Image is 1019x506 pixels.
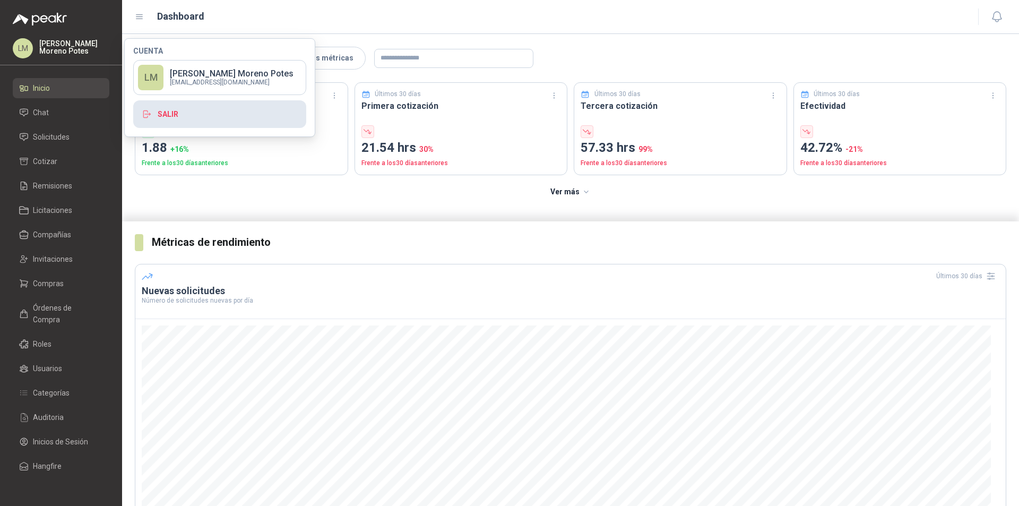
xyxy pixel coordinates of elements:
[170,79,293,85] p: [EMAIL_ADDRESS][DOMAIN_NAME]
[133,100,306,128] button: Salir
[170,70,293,78] p: [PERSON_NAME] Moreno Potes
[33,156,57,167] span: Cotizar
[142,138,341,158] p: 1.88
[361,158,561,168] p: Frente a los 30 días anteriores
[33,107,49,118] span: Chat
[13,432,109,452] a: Inicios de Sesión
[33,253,73,265] span: Invitaciones
[13,456,109,476] a: Hangfire
[142,285,999,297] h3: Nuevas solicitudes
[33,229,71,241] span: Compañías
[581,138,780,158] p: 57.33 hrs
[361,99,561,113] h3: Primera cotización
[13,358,109,379] a: Usuarios
[13,78,109,98] a: Inicio
[33,302,99,325] span: Órdenes de Compra
[375,89,421,99] p: Últimos 30 días
[13,249,109,269] a: Invitaciones
[33,436,88,448] span: Inicios de Sesión
[936,268,999,285] div: Últimos 30 días
[594,89,641,99] p: Últimos 30 días
[33,278,64,289] span: Compras
[13,383,109,403] a: Categorías
[133,60,306,95] a: LM[PERSON_NAME] Moreno Potes[EMAIL_ADDRESS][DOMAIN_NAME]
[13,225,109,245] a: Compañías
[13,127,109,147] a: Solicitudes
[800,138,1000,158] p: 42.72%
[581,158,780,168] p: Frente a los 30 días anteriores
[33,363,62,374] span: Usuarios
[800,99,1000,113] h3: Efectividad
[152,234,1006,251] h3: Métricas de rendimiento
[33,204,72,216] span: Licitaciones
[39,40,109,55] p: [PERSON_NAME] Moreno Potes
[33,82,50,94] span: Inicio
[138,65,163,90] div: LM
[33,180,72,192] span: Remisiones
[142,158,341,168] p: Frente a los 30 días anteriores
[13,200,109,220] a: Licitaciones
[33,387,70,399] span: Categorías
[13,176,109,196] a: Remisiones
[133,47,306,55] h4: Cuenta
[33,460,62,472] span: Hangfire
[33,338,51,350] span: Roles
[13,407,109,427] a: Auditoria
[13,13,67,25] img: Logo peakr
[845,145,863,153] span: -21 %
[13,38,33,58] div: LM
[33,411,64,423] span: Auditoria
[13,273,109,294] a: Compras
[13,334,109,354] a: Roles
[13,102,109,123] a: Chat
[361,138,561,158] p: 21.54 hrs
[157,9,204,24] h1: Dashboard
[800,158,1000,168] p: Frente a los 30 días anteriores
[170,145,189,153] span: + 16 %
[33,131,70,143] span: Solicitudes
[638,145,653,153] span: 99 %
[307,54,353,62] span: Mis métricas
[581,99,780,113] h3: Tercera cotización
[419,145,434,153] span: 30 %
[13,151,109,171] a: Cotizar
[13,298,109,330] a: Órdenes de Compra
[545,182,597,203] button: Ver más
[142,297,999,304] p: Número de solicitudes nuevas por día
[814,89,860,99] p: Últimos 30 días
